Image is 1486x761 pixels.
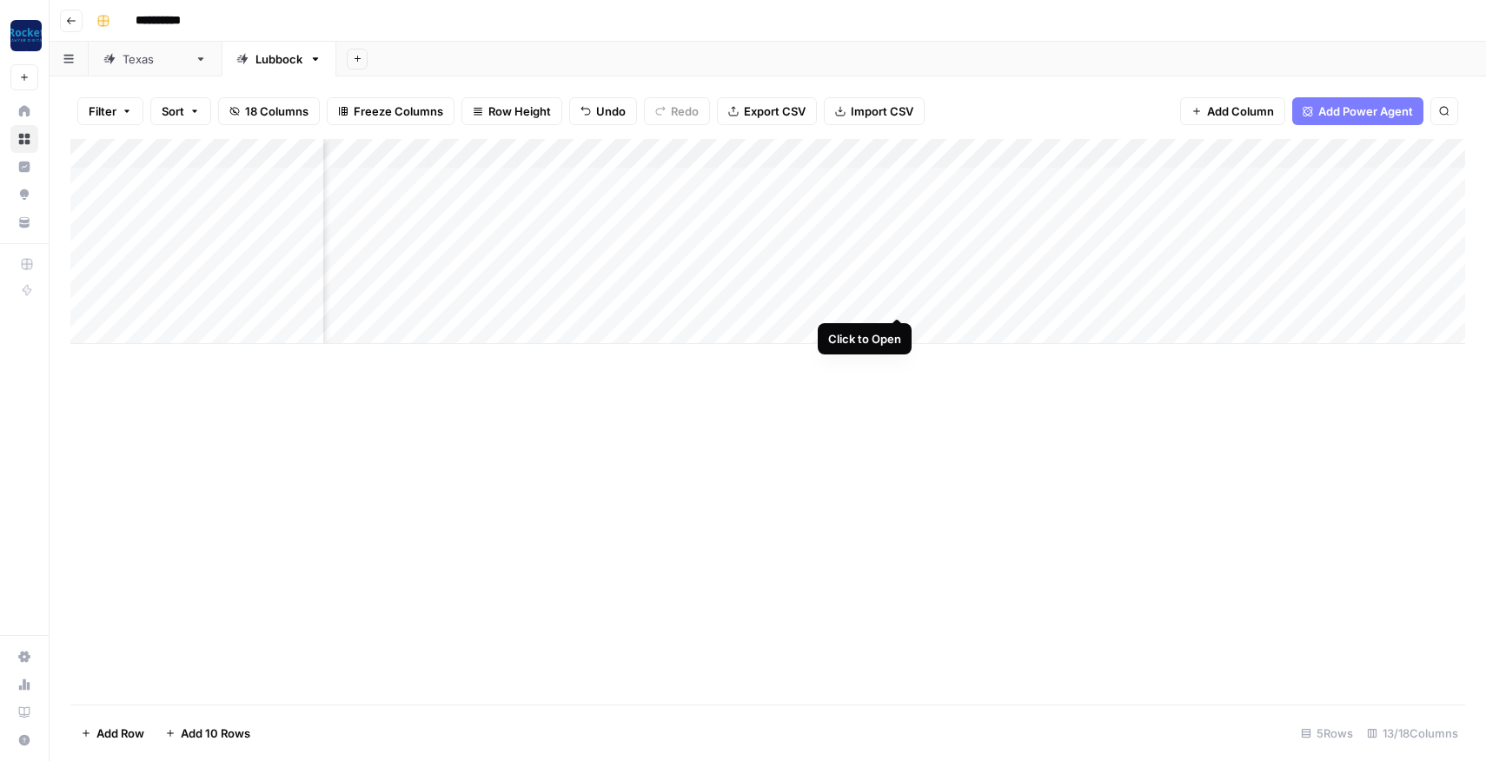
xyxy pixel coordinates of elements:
[10,671,38,698] a: Usage
[1360,719,1465,747] div: 13/18 Columns
[10,153,38,181] a: Insights
[744,103,806,120] span: Export CSV
[222,42,336,76] a: Lubbock
[828,330,901,347] div: Click to Open
[354,103,443,120] span: Freeze Columns
[255,50,302,68] div: Lubbock
[1207,103,1274,120] span: Add Column
[10,726,38,754] button: Help + Support
[1318,103,1413,120] span: Add Power Agent
[569,97,637,125] button: Undo
[644,97,710,125] button: Redo
[10,643,38,671] a: Settings
[10,208,38,236] a: Your Data
[10,14,38,57] button: Workspace: Rocket Pilots
[671,103,699,120] span: Redo
[824,97,925,125] button: Import CSV
[1292,97,1423,125] button: Add Power Agent
[327,97,454,125] button: Freeze Columns
[1180,97,1285,125] button: Add Column
[10,125,38,153] a: Browse
[70,719,155,747] button: Add Row
[89,42,222,76] a: [US_STATE]
[461,97,562,125] button: Row Height
[77,97,143,125] button: Filter
[96,725,144,742] span: Add Row
[1294,719,1360,747] div: 5 Rows
[89,103,116,120] span: Filter
[162,103,184,120] span: Sort
[488,103,551,120] span: Row Height
[155,719,261,747] button: Add 10 Rows
[596,103,626,120] span: Undo
[851,103,913,120] span: Import CSV
[245,103,308,120] span: 18 Columns
[10,698,38,726] a: Learning Hub
[10,20,42,51] img: Rocket Pilots Logo
[123,50,188,68] div: [US_STATE]
[150,97,211,125] button: Sort
[717,97,817,125] button: Export CSV
[10,181,38,208] a: Opportunities
[218,97,320,125] button: 18 Columns
[181,725,250,742] span: Add 10 Rows
[10,97,38,125] a: Home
